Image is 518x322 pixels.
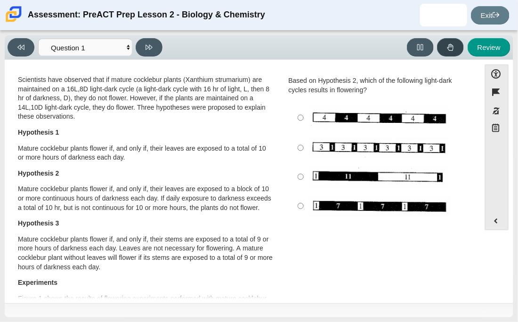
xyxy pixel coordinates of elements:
[18,144,273,162] p: Mature cocklebur plants flower if, and only if, their leaves are exposed to a total of 10 or more...
[18,278,57,287] strong: Experiments
[437,38,464,56] button: Raise Your Hand
[18,219,59,227] strong: Hypothesis 3
[18,185,273,212] p: Mature cocklebur plants flower if, and only if, their leaves are exposed to a block of 10 or more...
[485,64,509,83] button: Open Accessibility Menu
[18,75,273,121] p: Scientists have observed that if mature cocklebur plants (Xanthium strumarium) are maintained on ...
[485,102,509,120] button: Toggle response masking
[9,64,476,299] div: Assessment items
[485,120,509,139] button: Notepad
[18,128,59,137] strong: Hypothesis 1
[4,17,24,25] a: Carmen School of Science & Technology
[4,4,24,24] img: Carmen School of Science & Technology
[486,212,508,230] button: Expand menu. Displays the button labels.
[485,83,509,101] button: Flag item
[289,76,469,95] div: Based on Hypothesis 2, which of the following light-dark cycles results in flowering?
[308,195,451,217] img: f5e65ee1-870c-4f0d-ad95-f74d8b44159c.png
[468,38,510,56] button: Review
[471,6,510,24] a: Exit
[436,8,451,23] img: yoanneliz.trinidad.AFmBFm
[308,166,449,187] img: 15e455ee-0c9d-49b0-b4f4-c6d59d7e4b81.png
[28,4,265,26] div: Assessment: PreACT Prep Lesson 2 - Biology & Chemistry
[308,137,449,158] img: 8e1109cf-cb2c-4980-9d29-373bda59f777.png
[18,235,273,272] p: Mature cocklebur plants flower if, and only if, their stems are exposed to a total of 9 or more h...
[308,106,450,129] img: 8a3b969d-7a5f-4c08-96f9-aae403b5d36c.png
[18,169,59,177] strong: Hypothesis 2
